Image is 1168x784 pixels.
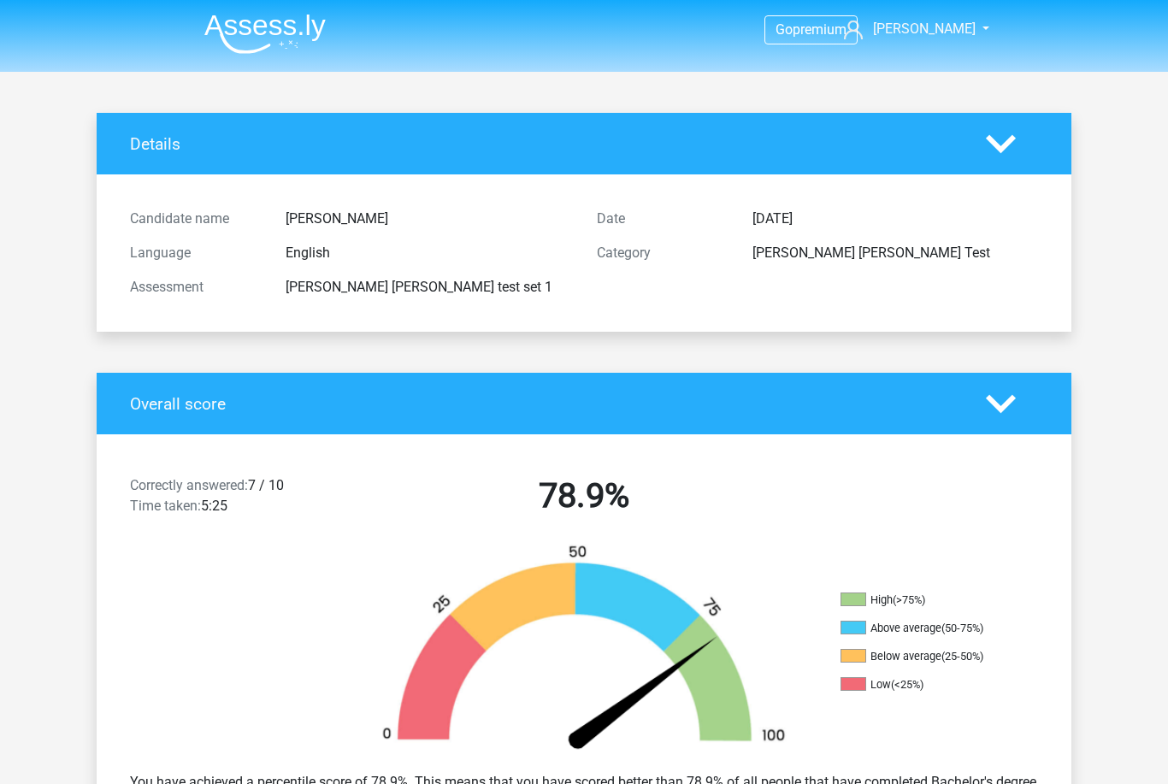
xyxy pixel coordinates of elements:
[353,544,815,758] img: 79.038f80858561.png
[841,677,1012,693] li: Low
[893,593,925,606] div: (>75%)
[273,277,584,298] div: [PERSON_NAME] [PERSON_NAME] test set 1
[584,209,740,229] div: Date
[117,243,273,263] div: Language
[130,477,248,493] span: Correctly answered:
[273,209,584,229] div: [PERSON_NAME]
[117,209,273,229] div: Candidate name
[584,243,740,263] div: Category
[841,621,1012,636] li: Above average
[891,678,923,691] div: (<25%)
[273,243,584,263] div: English
[837,19,977,39] a: [PERSON_NAME]
[130,394,960,414] h4: Overall score
[740,209,1051,229] div: [DATE]
[130,134,960,154] h4: Details
[204,14,326,54] img: Assessly
[117,475,351,523] div: 7 / 10 5:25
[363,475,805,516] h2: 78.9%
[841,592,1012,608] li: High
[941,622,983,634] div: (50-75%)
[941,650,983,663] div: (25-50%)
[765,18,857,41] a: Gopremium
[841,649,1012,664] li: Below average
[776,21,793,38] span: Go
[130,498,201,514] span: Time taken:
[117,277,273,298] div: Assessment
[740,243,1051,263] div: [PERSON_NAME] [PERSON_NAME] Test
[873,21,976,37] span: [PERSON_NAME]
[793,21,847,38] span: premium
